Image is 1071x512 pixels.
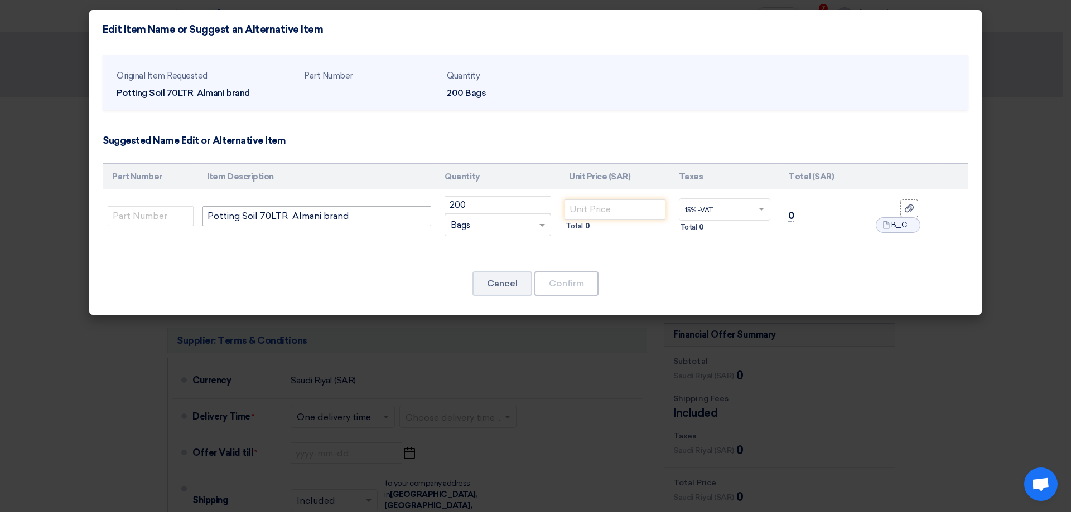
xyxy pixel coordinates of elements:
[680,222,697,233] span: Total
[447,70,581,82] div: Quantity
[304,70,438,82] div: Part Number
[670,164,780,190] th: Taxes
[436,164,560,190] th: Quantity
[103,23,323,36] h4: Edit Item Name or Suggest an Alternative Item
[788,210,794,222] span: 0
[560,164,670,190] th: Unit Price (SAR)
[779,164,880,190] th: Total (SAR)
[202,206,431,226] input: Add Item Description
[117,70,295,82] div: Original Item Requested
[451,219,470,232] span: Bags
[103,134,286,148] div: Suggested Name Edit or Alternative Item
[117,86,295,100] div: Potting Soil 70LTR Almani brand
[472,271,532,296] button: Cancel
[699,222,704,233] span: 0
[566,221,583,232] span: Total
[1024,467,1058,501] a: Open chat
[103,164,198,190] th: Part Number
[108,206,194,226] input: Part Number
[565,199,665,220] input: Unit Price
[585,221,590,232] span: 0
[447,86,581,100] div: 200 Bags
[891,220,914,231] span: B_CoA_1756904785141.pdf
[198,164,436,190] th: Item Description
[445,196,551,214] input: RFQ_STEP1.ITEMS.2.AMOUNT_TITLE
[679,198,771,221] ng-select: VAT
[534,271,599,296] button: Confirm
